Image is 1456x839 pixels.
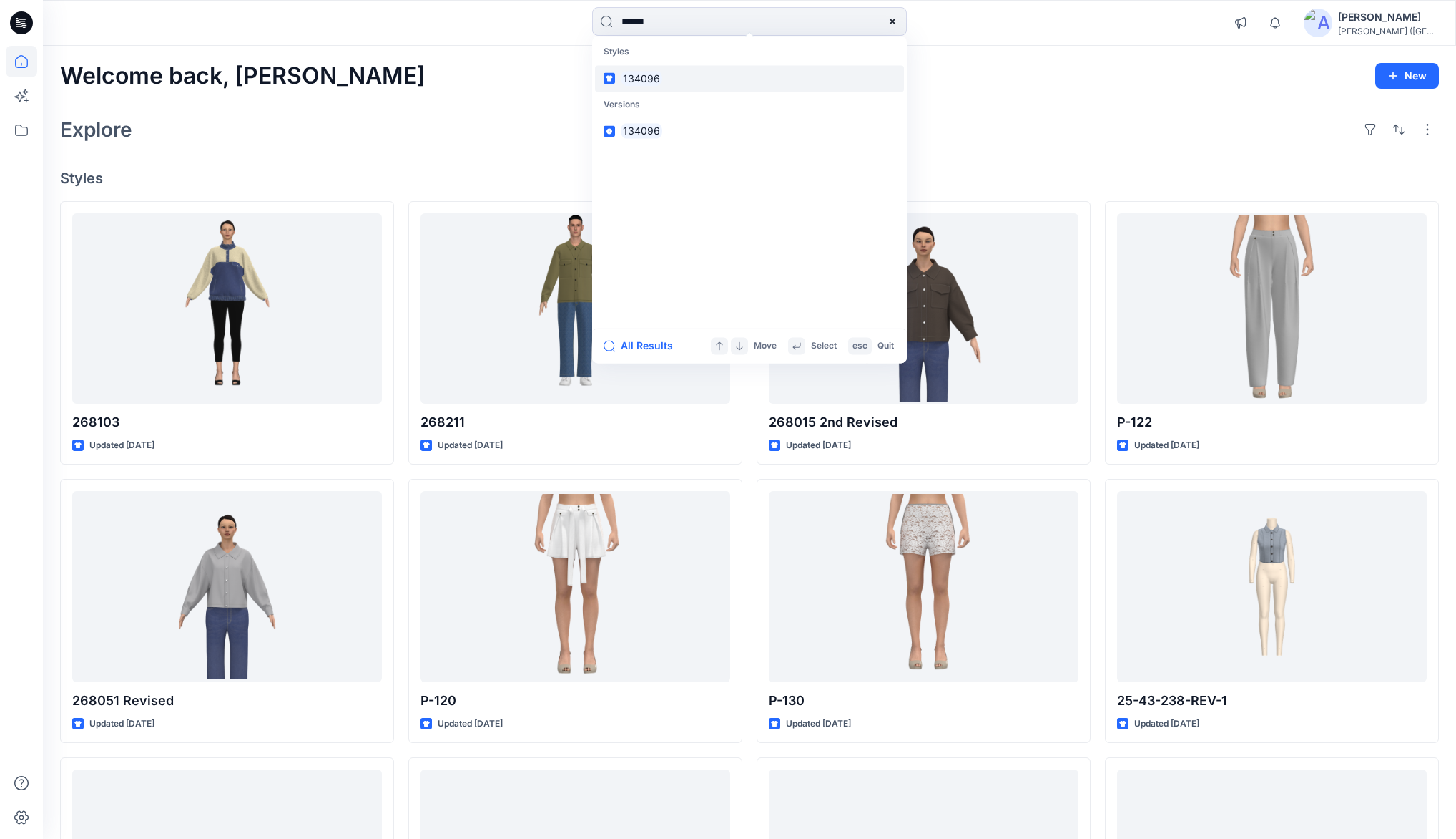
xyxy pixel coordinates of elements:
[438,438,503,453] p: Updated [DATE]
[1117,691,1427,711] p: 25-43-238-REV-1
[754,339,777,354] p: Move
[1134,438,1199,453] p: Updated [DATE]
[89,717,154,732] p: Updated [DATE]
[1375,63,1439,89] button: New
[786,717,851,732] p: Updated [DATE]
[877,339,894,354] p: Quit
[769,491,1078,682] a: P-130
[420,491,730,682] a: P-120
[595,39,904,65] p: Styles
[72,213,382,404] a: 268103
[786,438,851,453] p: Updated [DATE]
[72,491,382,682] a: 268051 Revised
[1338,9,1438,26] div: [PERSON_NAME]
[1117,213,1427,404] a: P-122
[1117,491,1427,682] a: 25-43-238-REV-1
[1134,717,1199,732] p: Updated [DATE]
[595,92,904,118] p: Versions
[852,339,867,354] p: esc
[60,118,132,141] h2: Explore
[621,70,662,87] mark: 134096
[1304,9,1332,37] img: avatar
[604,337,682,354] button: All Results
[89,438,154,453] p: Updated [DATE]
[595,118,904,145] a: 134096
[621,123,662,140] mark: 134096
[60,170,1439,187] h4: Styles
[420,412,730,432] p: 268211
[72,412,382,432] p: 268103
[60,63,426,89] h2: Welcome back, [PERSON_NAME]
[438,717,503,732] p: Updated [DATE]
[1338,26,1438,37] div: [PERSON_NAME] ([GEOGRAPHIC_DATA]) Exp...
[595,65,904,92] a: 134096
[811,339,837,354] p: Select
[420,213,730,404] a: 268211
[769,691,1078,711] p: P-130
[1117,412,1427,432] p: P-122
[769,213,1078,404] a: 268015 2nd Revised
[72,691,382,711] p: 268051 Revised
[420,691,730,711] p: P-120
[769,412,1078,432] p: 268015 2nd Revised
